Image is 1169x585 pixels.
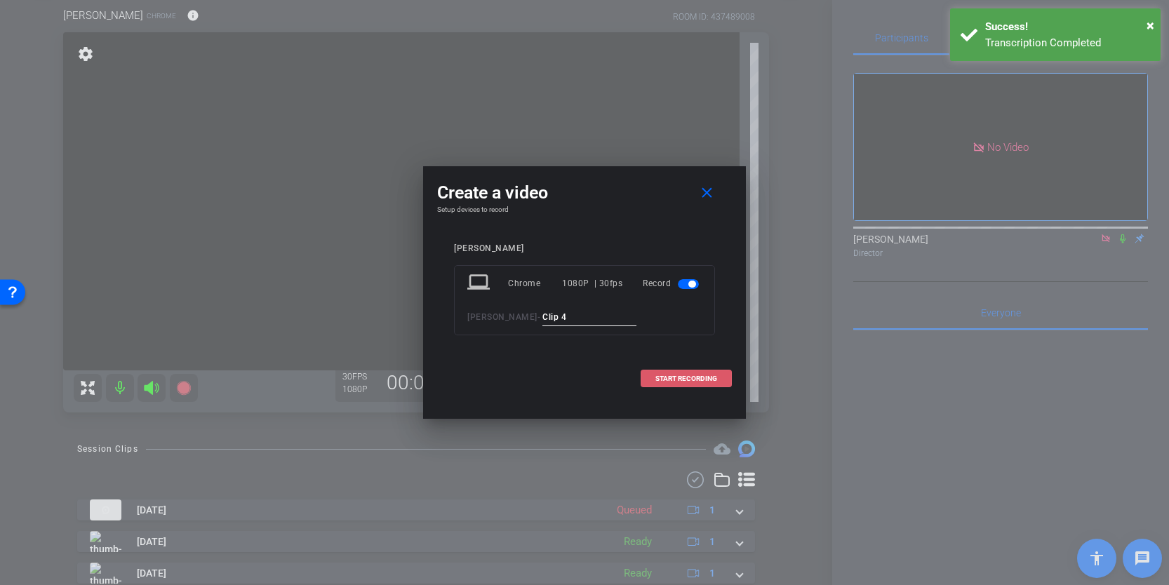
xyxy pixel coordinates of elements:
div: 1080P | 30fps [562,271,622,296]
mat-icon: close [698,184,716,202]
h4: Setup devices to record [437,206,732,214]
button: Close [1147,15,1154,36]
div: Transcription Completed [985,35,1150,51]
span: × [1147,17,1154,34]
span: [PERSON_NAME] [467,312,537,322]
button: START RECORDING [641,370,732,387]
input: ENTER HERE [542,309,636,326]
mat-icon: laptop [467,271,493,296]
span: - [537,312,541,322]
div: Create a video [437,180,732,206]
div: Record [643,271,702,296]
div: [PERSON_NAME] [454,243,715,254]
span: START RECORDING [655,375,717,382]
div: Chrome [508,271,562,296]
div: Success! [985,19,1150,35]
